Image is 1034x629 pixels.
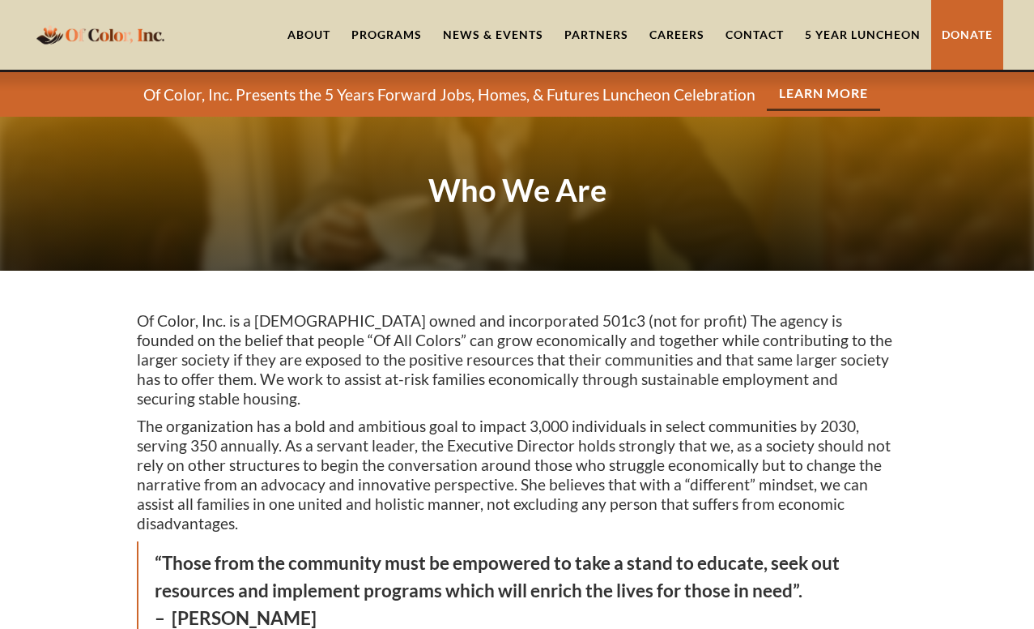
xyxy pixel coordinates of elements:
p: The organization has a bold and ambitious goal to impact 3,000 individuals in select communities ... [137,417,898,533]
a: home [32,15,169,53]
p: Of Color, Inc. is a [DEMOGRAPHIC_DATA] owned and incorporated 501c3 (not for profit) The agency i... [137,311,898,409]
a: Learn More [767,78,880,111]
strong: Who We Are [428,171,606,208]
p: Of Color, Inc. Presents the 5 Years Forward Jobs, Homes, & Futures Luncheon Celebration [143,85,755,105]
div: Programs [351,27,422,43]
